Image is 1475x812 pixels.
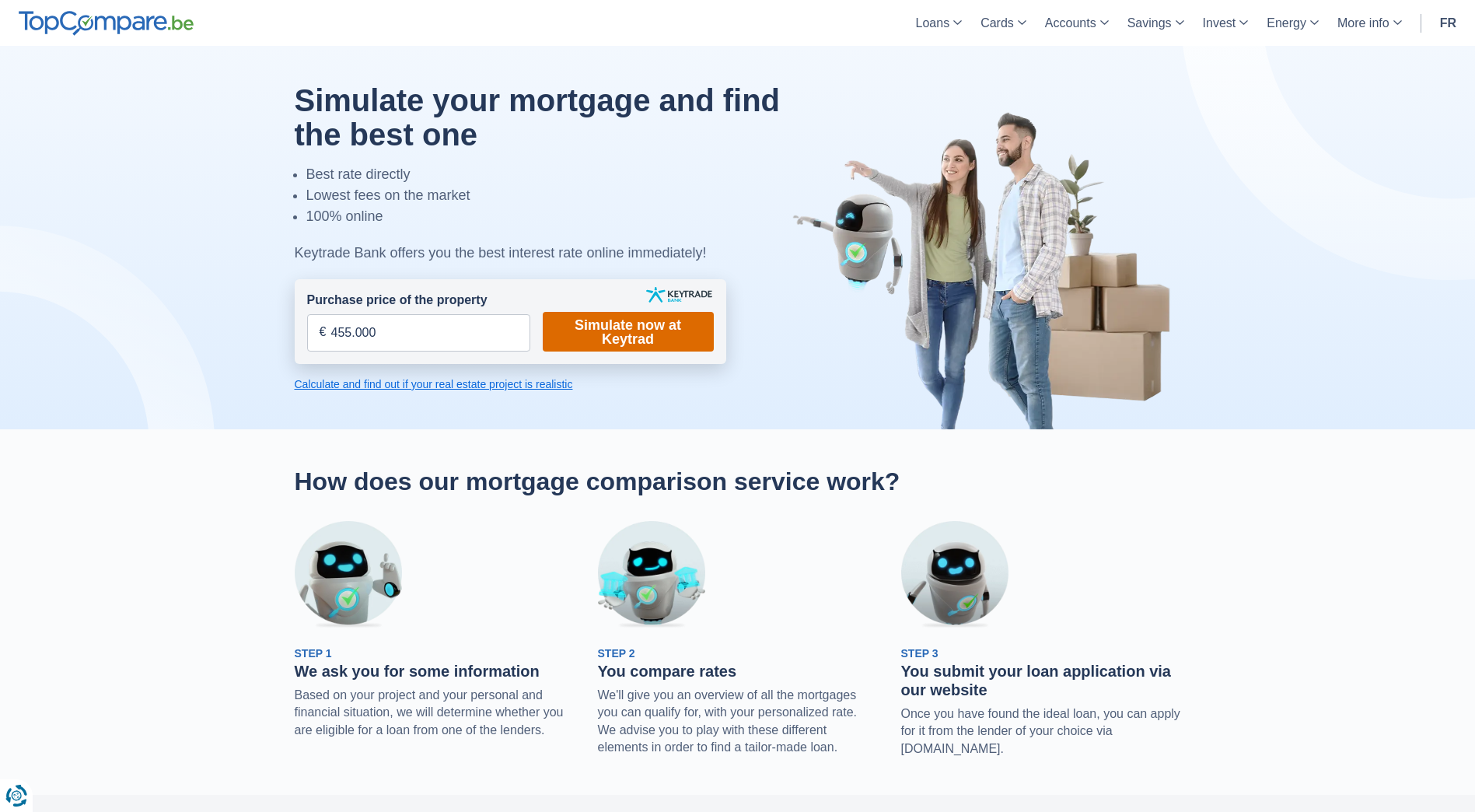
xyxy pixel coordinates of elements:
li: Best rate directly [306,164,802,185]
h3: We ask you for some information [295,662,575,681]
label: Purchase price of the property [307,292,488,310]
h3: You submit your loan application via our website [901,662,1181,699]
div: Keytrade Bank offers you the best interest rate online immediately! [295,243,802,264]
span: Step 1 [295,647,332,660]
p: We'll give you an overview of all the mortgages you can qualify for, with your personalized rate.... [598,687,878,757]
img: Step 2 [598,521,705,628]
h3: You compare rates [598,662,878,681]
li: Lowest fees on the market [306,185,802,206]
p: Based on your project and your personal and financial situation, we will determine whether you ar... [295,687,575,739]
img: image-hero [792,110,1181,429]
span: Step 3 [901,647,938,660]
li: 100% online [306,206,802,227]
a: Calculate and find out if your real estate project is realistic [295,376,726,392]
img: Step 1 [295,521,402,628]
span: € [320,324,327,341]
h1: Simulate your mortgage and find the best one [295,83,802,152]
img: Keytrade [646,287,712,303]
p: Once you have found the ideal loan, you can apply for it from the lender of your choice via [DOMA... [901,705,1181,758]
h2: How does our mortgage comparison service work? [295,467,1181,496]
a: Simulate now at Keytrad [543,312,714,352]
span: Step 2 [598,647,635,660]
img: TopCompare [19,11,194,36]
img: Step 3 [901,521,1008,628]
